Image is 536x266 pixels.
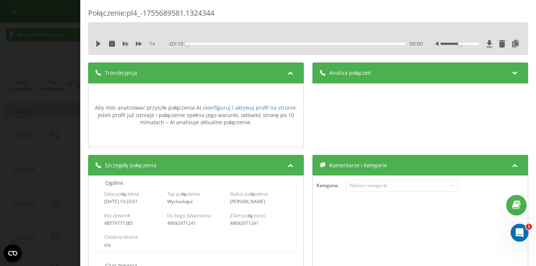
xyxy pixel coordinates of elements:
[230,212,266,219] span: Z kim połączono
[105,221,162,226] div: 48579771385
[105,162,156,169] span: Szczegóły połączenia
[317,183,346,188] h4: Kategoria :
[105,190,139,197] span: Data połączenia
[88,8,528,22] div: Połączenie : pl4_-1755689581.1324344
[103,179,125,187] p: Ogólne
[105,242,288,248] div: n/a
[4,244,22,262] button: Open CMP widget
[167,221,225,226] div: 48692971241
[409,40,423,48] span: 00:00
[330,162,387,169] span: Komentarze i kategorie
[230,221,288,226] div: 48692971241
[230,190,268,197] span: Status połączenia
[511,224,529,242] iframe: Intercom live chat
[349,183,443,189] div: Wybierz kategorię
[203,104,296,111] a: skonfiguruj i aktywuj profil na stronie
[167,212,211,219] span: Do kogo dzwoniono
[105,212,130,219] span: Kto dzwonił
[92,104,300,126] div: Aby móc analizować przyszłe połączenia AI, . Jeżeli profil już istnieje i połączenie spełnia jego...
[167,190,200,197] span: Typ połączenia
[458,42,461,45] div: Accessibility label
[149,40,155,48] span: 1 x
[168,40,187,48] span: - 03:10
[105,233,138,240] span: Ostatnia strona
[186,42,188,45] div: Accessibility label
[167,198,193,205] span: Wychodzące
[330,69,371,77] span: Analiza połączeń
[105,199,162,204] div: [DATE] 13:33:01
[526,224,532,230] span: 1
[105,69,137,77] span: Transkrypcja
[230,198,265,205] span: [PERSON_NAME]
